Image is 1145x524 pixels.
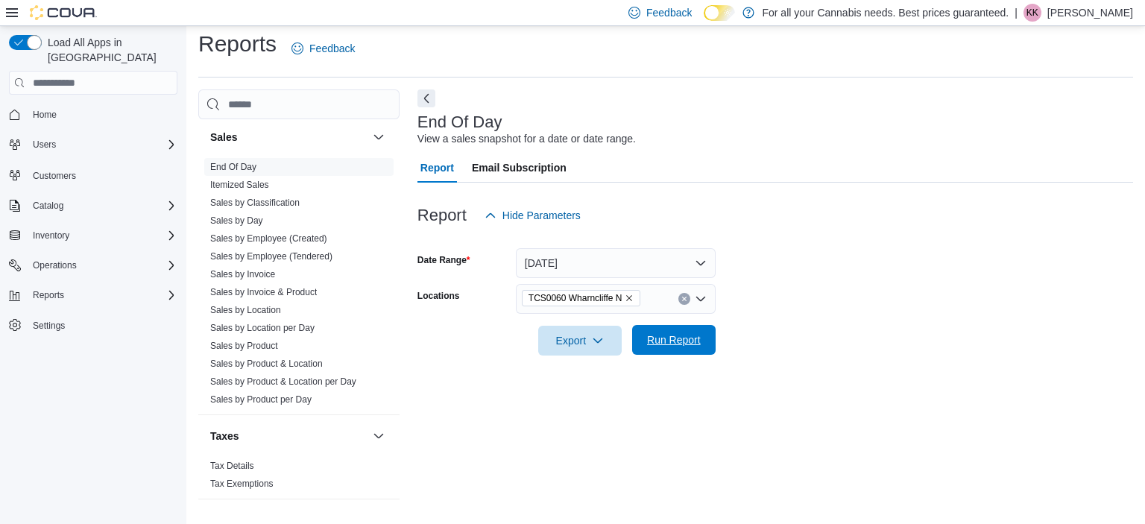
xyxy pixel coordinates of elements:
a: End Of Day [210,162,256,172]
h3: Sales [210,130,238,145]
span: Inventory [33,230,69,242]
span: Users [27,136,177,154]
button: Next [417,89,435,107]
h3: Report [417,206,467,224]
h3: End Of Day [417,113,502,131]
span: Sales by Invoice & Product [210,286,317,298]
label: Date Range [417,254,470,266]
span: Sales by Invoice [210,268,275,280]
span: End Of Day [210,161,256,173]
button: Catalog [3,195,183,216]
button: Sales [210,130,367,145]
div: Kate Kerschner [1023,4,1041,22]
a: Sales by Product & Location [210,359,323,369]
a: Sales by Product [210,341,278,351]
button: Customers [3,164,183,186]
img: Cova [30,5,97,20]
span: Catalog [27,197,177,215]
span: Catalog [33,200,63,212]
a: Itemized Sales [210,180,269,190]
a: Customers [27,167,82,185]
button: Settings [3,315,183,336]
a: Sales by Location per Day [210,323,315,333]
button: [DATE] [516,248,716,278]
h1: Reports [198,29,277,59]
span: Reports [33,289,64,301]
span: Run Report [647,332,701,347]
button: Clear input [678,293,690,305]
button: Operations [27,256,83,274]
a: Feedback [286,34,361,63]
label: Locations [417,290,460,302]
span: Operations [27,256,177,274]
span: Sales by Employee (Created) [210,233,327,244]
span: Settings [27,316,177,335]
div: Sales [198,158,400,414]
span: Users [33,139,56,151]
span: Sales by Location [210,304,281,316]
span: TCS0060 Wharncliffe N [529,291,622,306]
nav: Complex example [9,98,177,375]
button: Open list of options [695,293,707,305]
a: Tax Exemptions [210,479,274,489]
span: TCS0060 Wharncliffe N [522,290,641,306]
button: Users [27,136,62,154]
button: Reports [3,285,183,306]
button: Remove TCS0060 Wharncliffe N from selection in this group [625,294,634,303]
button: Export [538,326,622,356]
span: KK [1026,4,1038,22]
span: Email Subscription [472,153,567,183]
a: Sales by Invoice & Product [210,287,317,297]
button: Reports [27,286,70,304]
span: Sales by Product & Location [210,358,323,370]
div: View a sales snapshot for a date or date range. [417,131,636,147]
button: Users [3,134,183,155]
a: Sales by Employee (Created) [210,233,327,244]
div: Taxes [198,457,400,499]
span: Home [27,105,177,124]
span: Home [33,109,57,121]
span: Feedback [646,5,692,20]
span: Sales by Product & Location per Day [210,376,356,388]
span: Sales by Employee (Tendered) [210,250,332,262]
a: Settings [27,317,71,335]
span: Sales by Location per Day [210,322,315,334]
span: Sales by Product [210,340,278,352]
a: Tax Details [210,461,254,471]
button: Inventory [27,227,75,244]
span: Feedback [309,41,355,56]
button: Taxes [370,427,388,445]
button: Catalog [27,197,69,215]
span: Itemized Sales [210,179,269,191]
a: Home [27,106,63,124]
p: For all your Cannabis needs. Best prices guaranteed. [762,4,1009,22]
input: Dark Mode [704,5,735,21]
span: Sales by Product per Day [210,394,312,405]
button: Inventory [3,225,183,246]
span: Sales by Classification [210,197,300,209]
a: Sales by Location [210,305,281,315]
span: Customers [33,170,76,182]
span: Tax Details [210,460,254,472]
p: | [1015,4,1018,22]
a: Sales by Product & Location per Day [210,376,356,387]
span: Customers [27,165,177,184]
span: Reports [27,286,177,304]
a: Sales by Invoice [210,269,275,280]
button: Home [3,104,183,125]
button: Operations [3,255,183,276]
span: Export [547,326,613,356]
span: Sales by Day [210,215,263,227]
span: Report [420,153,454,183]
a: Sales by Day [210,215,263,226]
a: Sales by Classification [210,198,300,208]
button: Hide Parameters [479,201,587,230]
button: Run Report [632,325,716,355]
span: Settings [33,320,65,332]
span: Load All Apps in [GEOGRAPHIC_DATA] [42,35,177,65]
button: Sales [370,128,388,146]
a: Sales by Product per Day [210,394,312,405]
span: Inventory [27,227,177,244]
p: [PERSON_NAME] [1047,4,1133,22]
